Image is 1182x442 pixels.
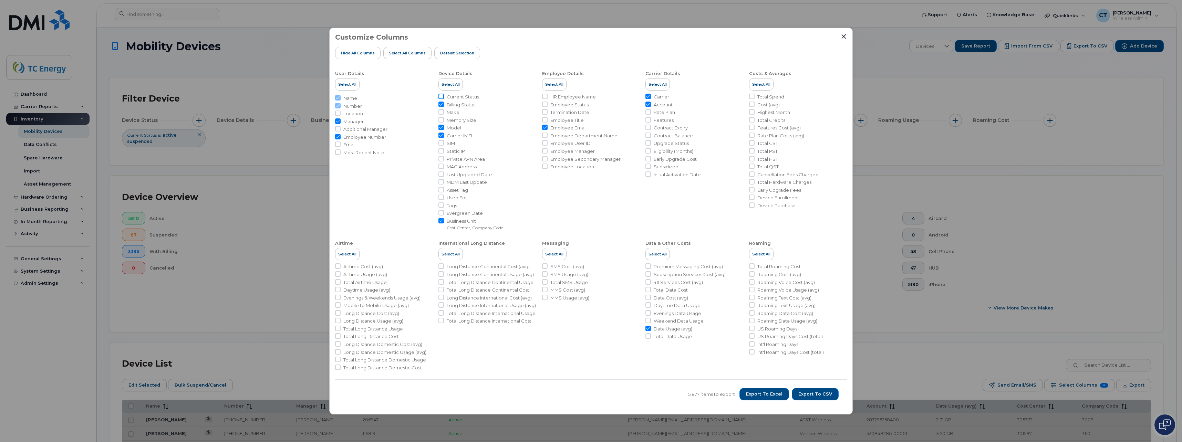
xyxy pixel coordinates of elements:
div: Data & Other Costs [645,240,691,246]
span: Int'l Roaming Days [757,341,798,348]
span: Account [654,102,673,108]
span: Hide All Columns [341,50,375,56]
span: Roaming Data Usage (avg) [757,318,817,324]
small: Cost Center, Company Code [447,225,503,230]
span: Long Distance Continental Cost (avg) [447,263,530,270]
span: Total Long Distance Continental Usage [447,279,533,286]
button: Select All [335,78,360,91]
span: Data Cost (avg) [654,295,688,301]
span: US Roaming Days [757,326,797,332]
span: Evenings & Weekends Usage (avg) [343,295,421,301]
span: Current Status [447,94,479,100]
span: Premium Messaging Cost (avg) [654,263,723,270]
div: Device Details [438,71,473,77]
div: User Details [335,71,364,77]
span: Device Enrollment [757,194,799,201]
span: MMS Cost (avg) [550,287,585,293]
span: Most Recent Note [343,149,384,156]
div: Airtime [335,240,353,246]
span: Evenings Data Usage [654,310,701,317]
button: Select All [542,78,567,91]
span: Roaming Data Cost (avg) [757,310,813,317]
button: Select All [645,248,670,260]
span: Total SMS Usage [550,279,588,286]
div: Employee Details [542,71,584,77]
span: Total Spend [757,94,784,100]
span: Contract Expiry [654,125,688,131]
span: Select All [752,82,770,87]
span: Cancellation Fees Charged [757,171,819,178]
span: Long Distance International Usage (avg) [447,302,536,309]
span: Select All [338,82,356,87]
span: Total Long Distance Usage [343,326,403,332]
span: MMS Usage (avg) [550,295,589,301]
button: Select All [645,78,670,91]
span: Select All [545,82,563,87]
span: Export to CSV [798,391,832,397]
span: Early Upgrade Fees [757,187,801,193]
span: Rate Plan [654,109,675,116]
span: Features Cost (avg) [757,125,801,131]
span: Employee User ID [550,140,591,147]
div: Roaming [749,240,771,246]
span: Long Distance Cost (avg) [343,310,399,317]
span: Highest Month [757,109,790,116]
span: Employee Location [550,164,594,170]
span: Select All [338,251,356,257]
span: Email [343,141,355,148]
span: HR Employee Name [550,94,596,100]
span: Total QST [757,164,779,170]
span: Daytime Usage (avg) [343,287,390,293]
span: Airtime Cost (avg) [343,263,383,270]
span: Total GST [757,140,778,147]
span: Long Distance Domestic Cost (avg) [343,341,422,348]
button: Export to Excel [739,388,789,400]
button: Select all Columns [383,47,432,59]
span: Export to Excel [746,391,782,397]
span: Eligibility (Months) [654,148,693,155]
span: Roaming Voice Usage (avg) [757,287,819,293]
div: Carrier Details [645,71,680,77]
span: Business Unit [447,218,503,224]
span: Total Long Distance International Usage [447,310,536,317]
button: Export to CSV [792,388,839,400]
span: Memory Size [447,117,476,124]
span: Employee Manager [550,148,595,155]
span: Total Long Distance International Cost [447,318,531,324]
span: Total Long Distance Cost [343,333,399,340]
span: Data Usage (avg) [654,326,692,332]
span: Total Credits [757,117,785,124]
span: Rate Plan Costs (avg) [757,133,804,139]
span: Roaming Text Cost (avg) [757,295,811,301]
span: Static IP [447,148,465,155]
span: Select All [545,251,563,257]
span: Subsidized [654,164,678,170]
button: Select All [438,78,463,91]
span: Total Long Distance Domestic Cost [343,365,422,371]
span: Total Hardware Charges [757,179,811,186]
div: International Long Distance [438,240,505,246]
button: Select All [335,248,360,260]
span: Total Long Distance Continental Cost [447,287,529,293]
span: Billing Status [447,102,475,108]
span: Carrier [654,94,669,100]
span: Total Long Distance Domestic Usage [343,357,426,363]
h3: Customize Columns [335,33,408,41]
span: Carrier IMEI [447,133,472,139]
span: Initial Activation Date [654,171,701,178]
span: Mobile to Mobile Usage (avg) [343,302,409,309]
button: Select All [542,248,567,260]
button: Select All [438,248,463,260]
span: Total Data Cost [654,287,688,293]
span: Used For [447,194,467,201]
button: Close [841,33,847,40]
span: Employee Email [550,125,587,131]
span: Roaming Text Usage (avg) [757,302,816,309]
span: Employee Secondary Manager [550,156,621,162]
button: Select All [749,248,774,260]
div: Costs & Averages [749,71,791,77]
span: SMS Cost (avg) [550,263,584,270]
span: SIM [447,140,455,147]
span: Contract Balance [654,133,693,139]
span: Select All [752,251,770,257]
